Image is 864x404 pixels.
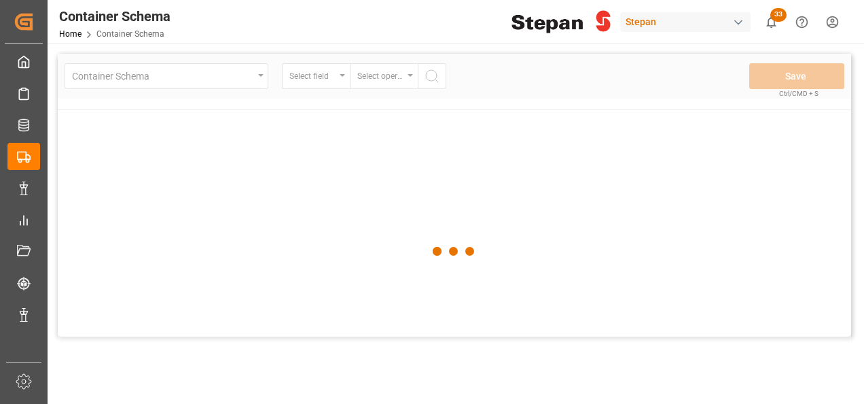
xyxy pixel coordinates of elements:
[787,7,817,37] button: Help Center
[770,8,787,22] span: 33
[620,12,751,32] div: Stepan
[511,10,611,34] img: Stepan_Company_logo.svg.png_1713531530.png
[756,7,787,37] button: show 33 new notifications
[59,6,170,27] div: Container Schema
[59,29,82,39] a: Home
[620,9,756,35] button: Stepan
